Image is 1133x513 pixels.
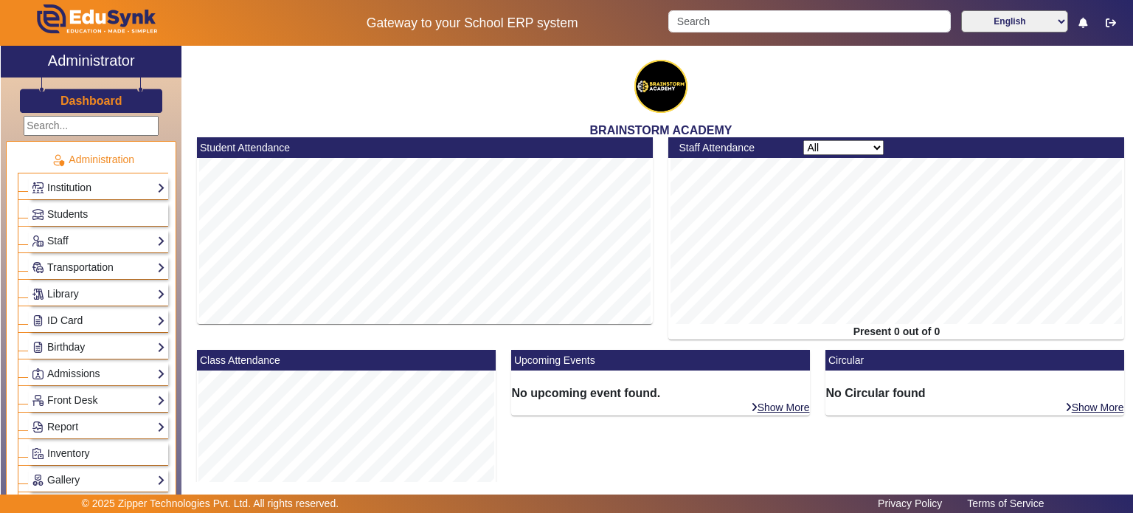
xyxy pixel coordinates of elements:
[32,209,44,220] img: Students.png
[190,123,1132,137] h2: BRAINSTORM ACADEMY
[48,52,135,69] h2: Administrator
[197,137,653,158] mat-card-header: Student Attendance
[1064,401,1125,414] a: Show More
[32,445,165,462] a: Inventory
[47,208,88,220] span: Students
[960,494,1051,513] a: Terms of Service
[511,386,810,400] h6: No upcoming event found.
[668,10,950,32] input: Search
[32,206,165,223] a: Students
[1,46,181,78] a: Administrator
[511,350,810,371] mat-card-header: Upcoming Events
[870,494,949,513] a: Privacy Policy
[624,49,698,123] img: 4dcf187e-2f27-4ade-b959-b2f9e772b784
[18,152,168,168] p: Administration
[750,401,811,414] a: Show More
[197,350,496,371] mat-card-header: Class Attendance
[671,140,796,156] div: Staff Attendance
[52,154,65,167] img: Administration.png
[47,447,90,459] span: Inventory
[291,16,653,31] h5: Gateway to your School ERP system
[825,350,1124,371] mat-card-header: Circular
[24,116,159,136] input: Search...
[825,386,1124,400] h6: No Circular found
[60,93,123,109] a: Dashboard
[60,94,122,108] h3: Dashboard
[668,324,1124,340] div: Present 0 out of 0
[82,496,339,512] p: © 2025 Zipper Technologies Pvt. Ltd. All rights reserved.
[32,448,44,459] img: Inventory.png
